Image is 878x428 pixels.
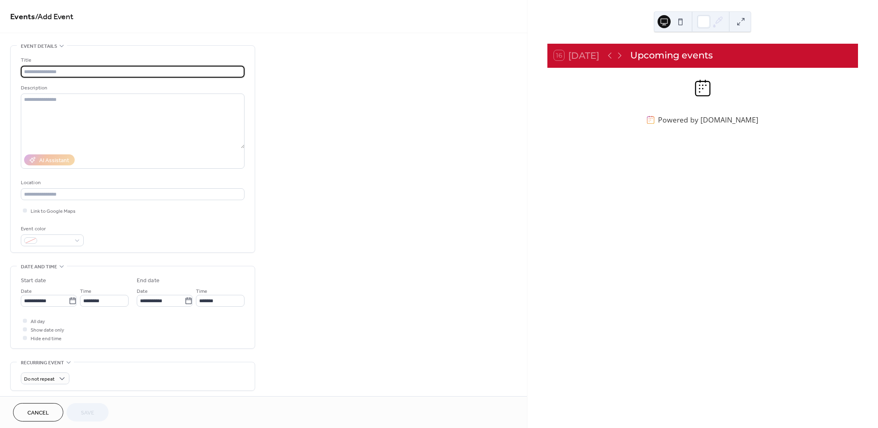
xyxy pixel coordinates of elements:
[24,374,55,384] span: Do not repeat
[196,287,207,296] span: Time
[21,42,57,51] span: Event details
[21,287,32,296] span: Date
[27,409,49,417] span: Cancel
[80,287,91,296] span: Time
[21,276,46,285] div: Start date
[630,49,713,62] div: Upcoming events
[31,207,76,216] span: Link to Google Maps
[137,287,148,296] span: Date
[21,178,243,187] div: Location
[21,84,243,92] div: Description
[31,334,62,343] span: Hide end time
[31,317,45,326] span: All day
[21,263,57,271] span: Date and time
[658,115,758,125] div: Powered by
[21,225,82,233] div: Event color
[21,56,243,65] div: Title
[35,9,73,25] span: / Add Event
[13,403,63,421] button: Cancel
[700,115,758,125] a: [DOMAIN_NAME]
[137,276,160,285] div: End date
[10,9,35,25] a: Events
[21,359,64,367] span: Recurring event
[31,326,64,334] span: Show date only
